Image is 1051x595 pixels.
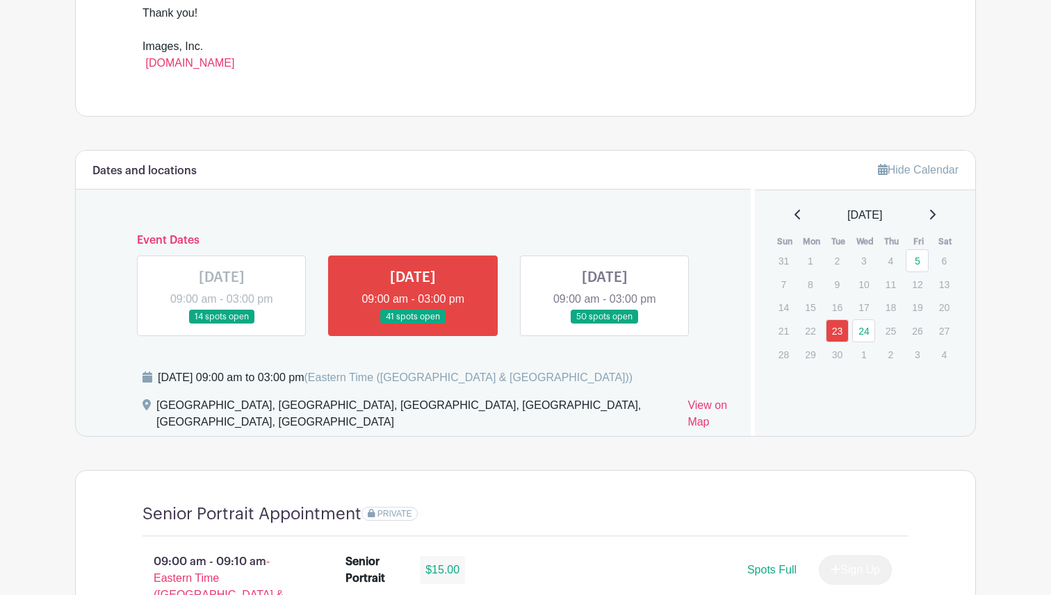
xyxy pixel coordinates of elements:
[145,57,234,69] a: [DOMAIN_NAME]
[142,5,909,38] div: Thank you!
[92,165,197,178] h6: Dates and locations
[852,296,875,318] p: 17
[142,504,361,524] h4: Senior Portrait Appointment
[799,274,822,295] p: 8
[799,320,822,342] p: 22
[772,344,795,365] p: 28
[158,369,633,386] div: [DATE] 09:00 am to 03:00 pm
[799,250,822,271] p: 1
[826,274,849,295] p: 9
[826,296,849,318] p: 16
[826,319,849,342] a: 23
[905,235,932,249] th: Fri
[932,235,959,249] th: Sat
[687,397,733,436] a: View on Map
[826,344,849,365] p: 30
[878,164,959,176] a: Hide Calendar
[879,320,902,342] p: 25
[126,234,701,247] h6: Event Dates
[906,274,929,295] p: 12
[799,296,822,318] p: 15
[798,235,825,249] th: Mon
[847,207,882,224] span: [DATE]
[156,397,676,436] div: [GEOGRAPHIC_DATA], [GEOGRAPHIC_DATA], [GEOGRAPHIC_DATA], [GEOGRAPHIC_DATA], [GEOGRAPHIC_DATA], [G...
[852,235,879,249] th: Wed
[933,344,956,365] p: 4
[852,319,875,342] a: 24
[879,344,902,365] p: 2
[879,235,906,249] th: Thu
[772,274,795,295] p: 7
[304,371,633,383] span: (Eastern Time ([GEOGRAPHIC_DATA] & [GEOGRAPHIC_DATA]))
[377,509,412,519] span: PRIVATE
[879,250,902,271] p: 4
[906,320,929,342] p: 26
[772,250,795,271] p: 31
[906,344,929,365] p: 3
[799,344,822,365] p: 29
[933,250,956,271] p: 6
[906,296,929,318] p: 19
[933,274,956,295] p: 13
[852,274,875,295] p: 10
[772,320,795,342] p: 21
[879,296,902,318] p: 18
[933,296,956,318] p: 20
[852,344,875,365] p: 1
[142,38,909,72] div: Images, Inc.
[345,553,404,587] div: Senior Portrait
[825,235,852,249] th: Tue
[933,320,956,342] p: 27
[906,249,929,272] a: 5
[747,564,797,576] span: Spots Full
[852,250,875,271] p: 3
[772,235,799,249] th: Sun
[420,556,465,584] div: $15.00
[826,250,849,271] p: 2
[879,274,902,295] p: 11
[772,296,795,318] p: 14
